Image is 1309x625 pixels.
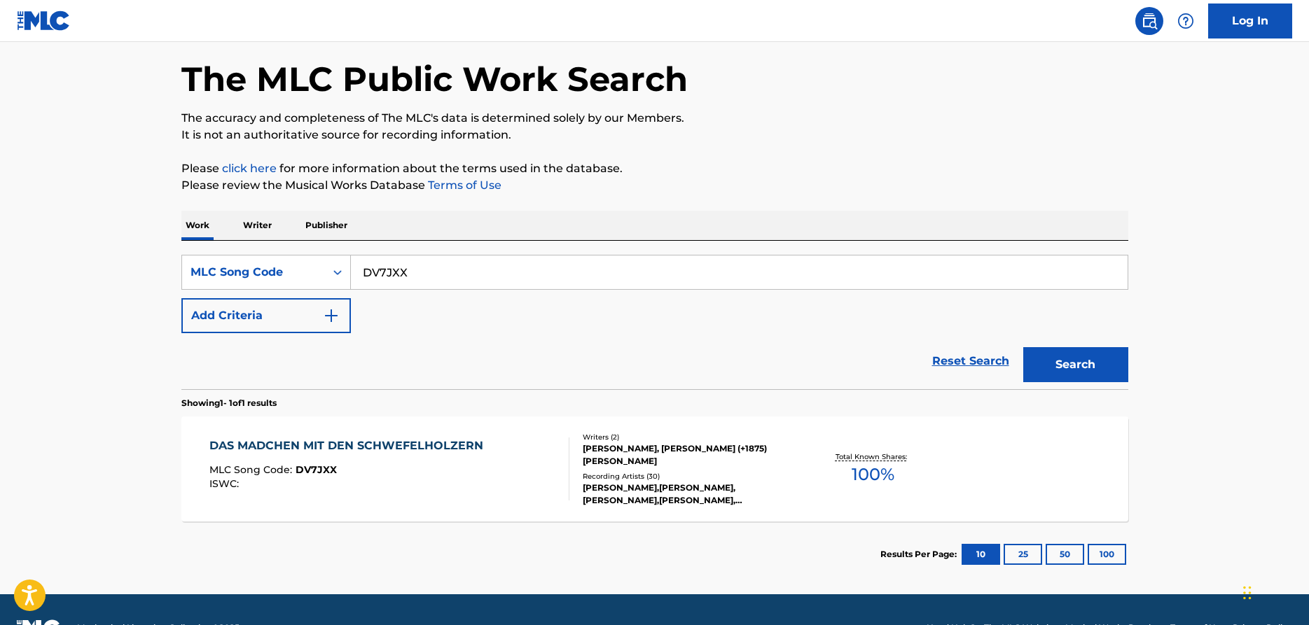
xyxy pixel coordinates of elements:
[239,211,276,240] p: Writer
[181,127,1128,143] p: It is not an authoritative source for recording information.
[181,298,351,333] button: Add Criteria
[209,463,296,476] span: MLC Song Code :
[852,462,894,487] span: 100 %
[1004,544,1042,565] button: 25
[1208,3,1292,38] a: Log In
[425,178,501,192] a: Terms of Use
[1046,544,1084,565] button: 50
[1135,7,1163,35] a: Public Search
[1172,7,1200,35] div: Help
[880,548,960,561] p: Results Per Page:
[181,58,688,100] h1: The MLC Public Work Search
[181,255,1128,389] form: Search Form
[296,463,337,476] span: DV7JXX
[962,544,1000,565] button: 10
[209,437,490,454] div: DAS MADCHEN MIT DEN SCHWEFELHOLZERN
[1243,572,1252,614] div: Ziehen
[191,264,317,281] div: MLC Song Code
[583,432,794,442] div: Writers ( 2 )
[583,471,794,482] div: Recording Artists ( 30 )
[323,307,340,324] img: 9d2ae6d4665cec9f34b9.svg
[583,482,794,507] div: [PERSON_NAME],[PERSON_NAME], [PERSON_NAME],[PERSON_NAME], [PERSON_NAME], [PERSON_NAME], MÄRCHEN
[1177,13,1194,29] img: help
[17,10,71,31] img: MLC Logo
[301,211,352,240] p: Publisher
[181,416,1128,521] a: DAS MADCHEN MIT DEN SCHWEFELHOLZERNMLC Song Code:DV7JXXISWC:Writers (2)[PERSON_NAME], [PERSON_NAM...
[181,397,277,409] p: Showing 1 - 1 of 1 results
[1141,13,1158,29] img: search
[181,177,1128,194] p: Please review the Musical Works Database
[836,451,910,462] p: Total Known Shares:
[1239,558,1309,625] iframe: Chat Widget
[583,442,794,468] div: [PERSON_NAME], [PERSON_NAME] (+1875) [PERSON_NAME]
[925,346,1016,377] a: Reset Search
[1088,544,1126,565] button: 100
[222,162,277,175] a: click here
[1239,558,1309,625] div: Chat-Widget
[181,110,1128,127] p: The accuracy and completeness of The MLC's data is determined solely by our Members.
[181,211,214,240] p: Work
[209,477,242,490] span: ISWC :
[1023,347,1128,382] button: Search
[181,160,1128,177] p: Please for more information about the terms used in the database.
